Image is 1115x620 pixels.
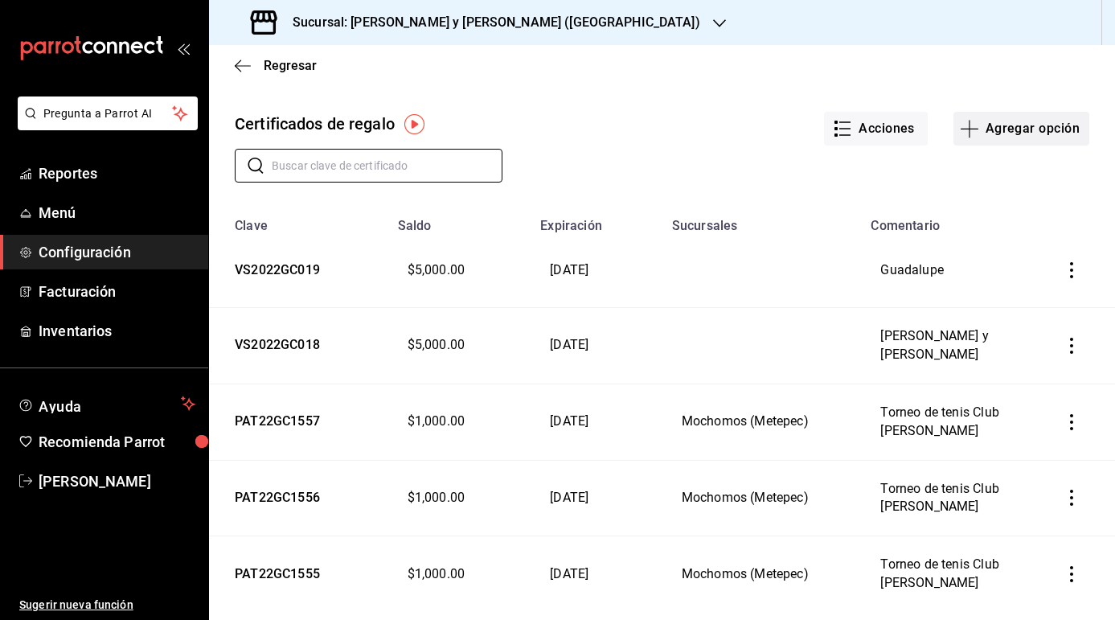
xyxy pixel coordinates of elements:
[531,208,662,233] th: Expiración
[861,308,1035,384] td: [PERSON_NAME] y [PERSON_NAME]
[177,42,190,55] button: open_drawer_menu
[19,597,195,614] span: Sugerir nueva función
[388,460,531,536] td: $1,000.00
[39,202,195,224] span: Menú
[39,431,195,453] span: Recomienda Parrot
[39,320,195,342] span: Inventarios
[39,470,195,492] span: [PERSON_NAME]
[39,394,174,413] span: Ayuda
[209,384,388,460] td: PAT22GC1557
[662,208,862,233] th: Sucursales
[531,308,662,384] td: [DATE]
[662,384,862,460] td: Mochomos (Metepec)
[531,233,662,308] td: [DATE]
[404,114,424,134] img: Tooltip marker
[861,208,1035,233] th: Comentario
[388,233,531,308] td: $5,000.00
[953,112,1089,146] button: Agregar opción
[39,162,195,184] span: Reportes
[209,308,388,384] td: VS2022GC018
[531,536,662,613] td: [DATE]
[39,281,195,302] span: Facturación
[662,536,862,613] td: Mochomos (Metepec)
[235,58,317,73] button: Regresar
[272,150,502,182] input: Buscar clave de certificado
[209,460,388,536] td: PAT22GC1556
[388,536,531,613] td: $1,000.00
[388,208,531,233] th: Saldo
[861,384,1035,460] td: Torneo de tenis Club [PERSON_NAME]
[18,96,198,130] button: Pregunta a Parrot AI
[861,460,1035,536] td: Torneo de tenis Club [PERSON_NAME]
[280,13,700,32] h3: Sucursal: [PERSON_NAME] y [PERSON_NAME] ([GEOGRAPHIC_DATA])
[43,105,173,122] span: Pregunta a Parrot AI
[264,58,317,73] span: Regresar
[662,460,862,536] td: Mochomos (Metepec)
[11,117,198,133] a: Pregunta a Parrot AI
[861,536,1035,613] td: Torneo de tenis Club [PERSON_NAME]
[235,112,395,136] div: Certificados de regalo
[209,208,388,233] th: Clave
[209,536,388,613] td: PAT22GC1555
[531,384,662,460] td: [DATE]
[388,384,531,460] td: $1,000.00
[39,241,195,263] span: Configuración
[388,308,531,384] td: $5,000.00
[209,233,388,308] td: VS2022GC019
[861,233,1035,308] td: Guadalupe
[824,112,928,146] button: Acciones
[531,460,662,536] td: [DATE]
